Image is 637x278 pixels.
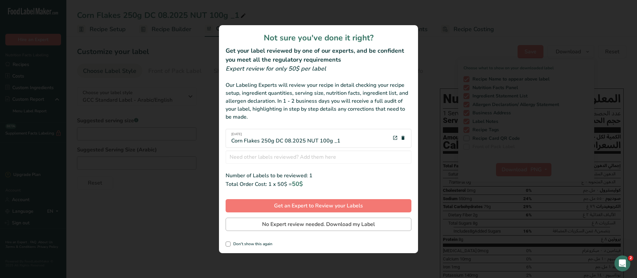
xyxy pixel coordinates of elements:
h2: Get your label reviewed by one of our experts, and be confident you meet all the regulatory requi... [226,46,411,64]
span: Don't show this again [231,242,272,247]
button: Get an Expert to Review your Labels [226,199,411,212]
div: Total Order Cost: 1 x 50$ = [226,180,411,189]
button: No Expert review needed. Download my Label [226,218,411,231]
span: Get an Expert to Review your Labels [274,202,363,210]
span: [DATE] [231,132,340,137]
input: Need other labels reviewed? Add them here [226,150,411,164]
span: 2 [628,255,633,261]
span: 50$ [292,180,303,188]
div: Our Labeling Experts will review your recipe in detail checking your recipe setup, ingredient qua... [226,81,411,121]
iframe: Intercom live chat [614,255,630,271]
span: No Expert review needed. Download my Label [262,220,375,228]
h1: Not sure you've done it right? [226,32,411,44]
div: Corn Flakes 250g DC 08.2025 NUT 100g _1 [231,132,340,145]
div: Number of Labels to be reviewed: 1 [226,172,411,180]
div: Expert review for only 50$ per label [226,64,411,73]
